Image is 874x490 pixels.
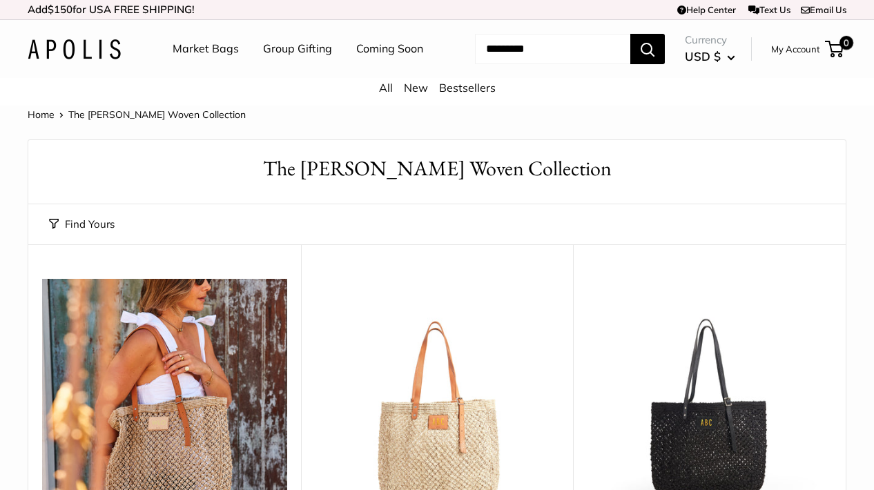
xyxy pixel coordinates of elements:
nav: Breadcrumb [28,106,246,124]
h1: The [PERSON_NAME] Woven Collection [49,154,825,184]
span: $150 [48,3,72,16]
a: Text Us [748,4,790,15]
span: Currency [685,30,735,50]
a: Group Gifting [263,39,332,59]
a: My Account [771,41,820,57]
a: Coming Soon [356,39,423,59]
span: 0 [839,36,853,50]
img: Apolis [28,39,121,59]
a: Email Us [801,4,846,15]
span: USD $ [685,49,721,63]
button: Search [630,34,665,64]
a: Bestsellers [439,81,496,95]
button: USD $ [685,46,735,68]
a: Market Bags [173,39,239,59]
a: All [379,81,393,95]
button: Find Yours [49,215,115,234]
a: Home [28,108,55,121]
a: New [404,81,428,95]
span: The [PERSON_NAME] Woven Collection [68,108,246,121]
a: Help Center [677,4,736,15]
input: Search... [475,34,630,64]
a: 0 [826,41,844,57]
